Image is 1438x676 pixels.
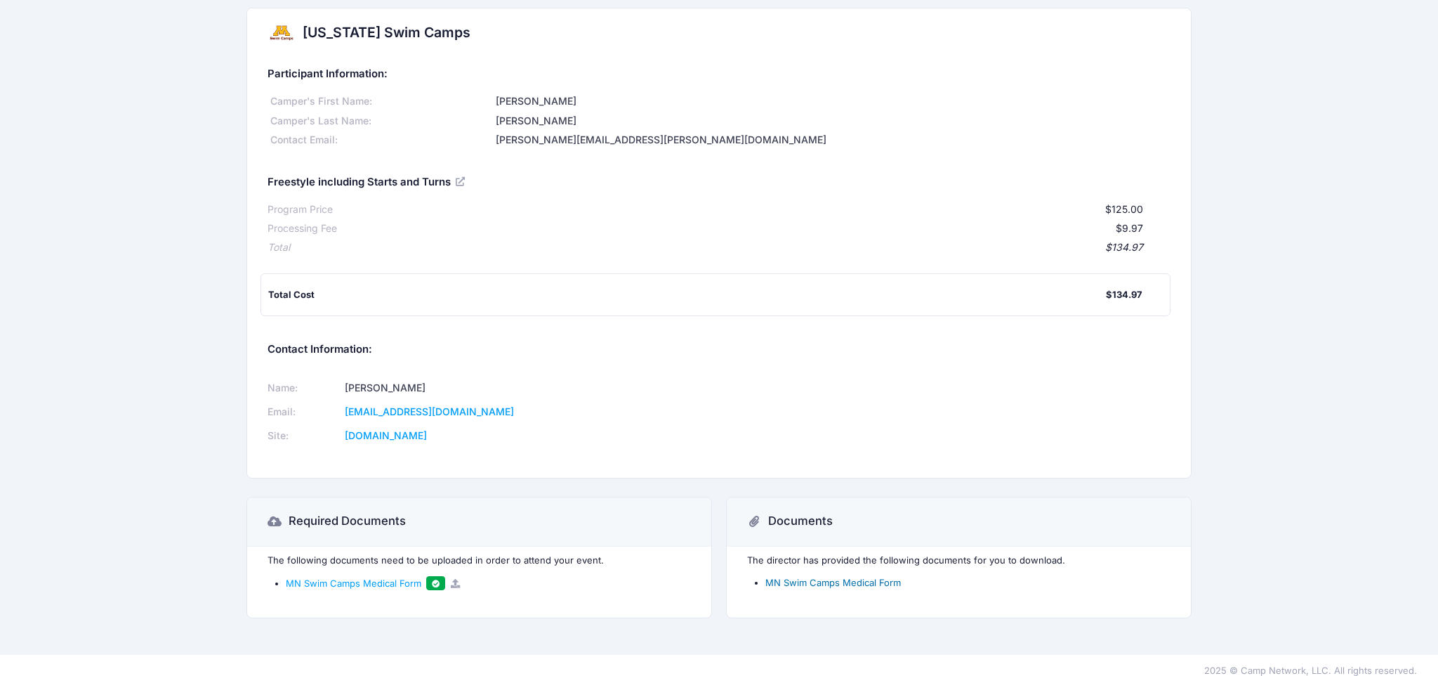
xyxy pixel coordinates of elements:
[494,94,1170,109] div: [PERSON_NAME]
[268,424,340,448] td: Site:
[768,514,833,528] h3: Documents
[286,578,421,589] span: MN Swim Camps Medical Form
[268,176,467,189] h5: Freestyle including Starts and Turns
[340,377,701,401] td: [PERSON_NAME]
[1106,288,1142,302] div: $134.97
[268,202,333,217] div: Program Price
[268,401,340,424] td: Email:
[747,554,1170,568] p: The director has provided the following documents for you to download.
[268,94,493,109] div: Camper's First Name:
[765,577,901,588] a: MN Swim Camps Medical Form
[268,221,337,236] div: Processing Fee
[268,68,1170,81] h5: Participant Information:
[345,405,514,417] a: [EMAIL_ADDRESS][DOMAIN_NAME]
[494,133,1170,148] div: [PERSON_NAME][EMAIL_ADDRESS][PERSON_NAME][DOMAIN_NAME]
[290,240,1142,255] div: $134.97
[268,344,1170,356] h5: Contact Information:
[303,25,470,41] h2: [US_STATE] Swim Camps
[337,221,1142,236] div: $9.97
[268,554,691,568] p: The following documents need to be uploaded in order to attend your event.
[456,175,467,188] a: View Registration Details
[289,514,406,528] h3: Required Documents
[268,288,1105,302] div: Total Cost
[268,240,290,255] div: Total
[1105,203,1143,215] span: $125.00
[1204,665,1417,676] span: 2025 © Camp Network, LLC. All rights reserved.
[494,114,1170,129] div: [PERSON_NAME]
[268,133,493,148] div: Contact Email:
[345,429,427,441] a: [DOMAIN_NAME]
[268,377,340,401] td: Name:
[286,578,444,589] a: MN Swim Camps Medical Form
[268,114,493,129] div: Camper's Last Name:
